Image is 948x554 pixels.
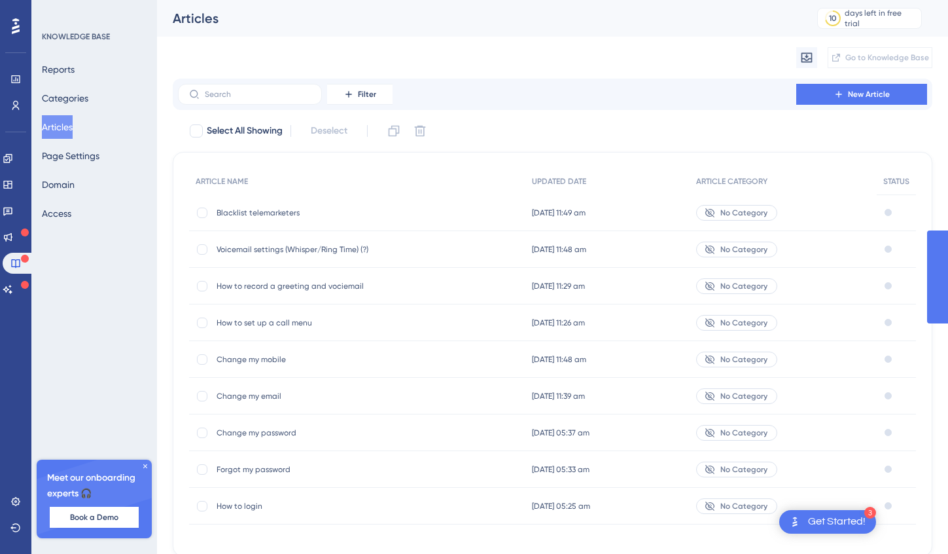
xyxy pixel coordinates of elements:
[787,514,803,530] img: launcher-image-alternative-text
[720,208,767,218] span: No Category
[50,507,139,528] button: Book a Demo
[796,84,927,105] button: New Article
[205,90,311,99] input: Search
[217,244,426,255] span: Voicemail settings (Whisper/Ring Time) (?)
[720,501,767,511] span: No Category
[217,208,426,218] span: Blacklist telemarketers
[845,8,917,29] div: days left in free trial
[173,9,784,28] div: Articles
[808,515,866,529] div: Get Started!
[720,354,767,365] span: No Category
[196,176,248,187] span: ARTICLE NAME
[779,510,876,534] div: Open Get Started! checklist, remaining modules: 3
[207,123,283,139] span: Select All Showing
[532,244,586,255] span: [DATE] 11:48 am
[848,89,890,100] span: New Article
[358,89,376,100] span: Filter
[217,464,426,475] span: Forgot my password
[893,502,932,542] iframe: UserGuiding AI Assistant Launcher
[532,391,585,401] span: [DATE] 11:39 am
[311,123,347,139] span: Deselect
[720,428,767,438] span: No Category
[532,501,590,511] span: [DATE] 05:25 am
[42,202,71,225] button: Access
[42,31,110,42] div: KNOWLEDGE BASE
[42,58,75,81] button: Reports
[42,144,99,168] button: Page Settings
[720,464,767,475] span: No Category
[720,281,767,291] span: No Category
[720,391,767,401] span: No Category
[532,354,586,365] span: [DATE] 11:48 am
[70,512,118,523] span: Book a Demo
[532,318,585,328] span: [DATE] 11:26 am
[720,318,767,328] span: No Category
[42,86,88,110] button: Categories
[883,176,909,187] span: STATUS
[532,176,586,187] span: UPDATED DATE
[327,84,393,105] button: Filter
[42,173,75,196] button: Domain
[299,119,359,143] button: Deselect
[217,318,426,328] span: How to set up a call menu
[217,391,426,401] span: Change my email
[47,470,141,502] span: Meet our onboarding experts 🎧
[532,464,589,475] span: [DATE] 05:33 am
[532,428,589,438] span: [DATE] 05:37 am
[532,281,585,291] span: [DATE] 11:29 am
[217,501,426,511] span: How to login
[217,428,426,438] span: Change my password
[845,52,929,63] span: Go to Knowledge Base
[828,47,932,68] button: Go to Knowledge Base
[720,244,767,255] span: No Category
[532,208,586,218] span: [DATE] 11:49 am
[42,115,73,139] button: Articles
[864,507,876,519] div: 3
[829,13,837,24] div: 10
[696,176,767,187] span: ARTICLE CATEGORY
[217,281,426,291] span: How to record a greeting and vociemail
[217,354,426,365] span: Change my mobile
